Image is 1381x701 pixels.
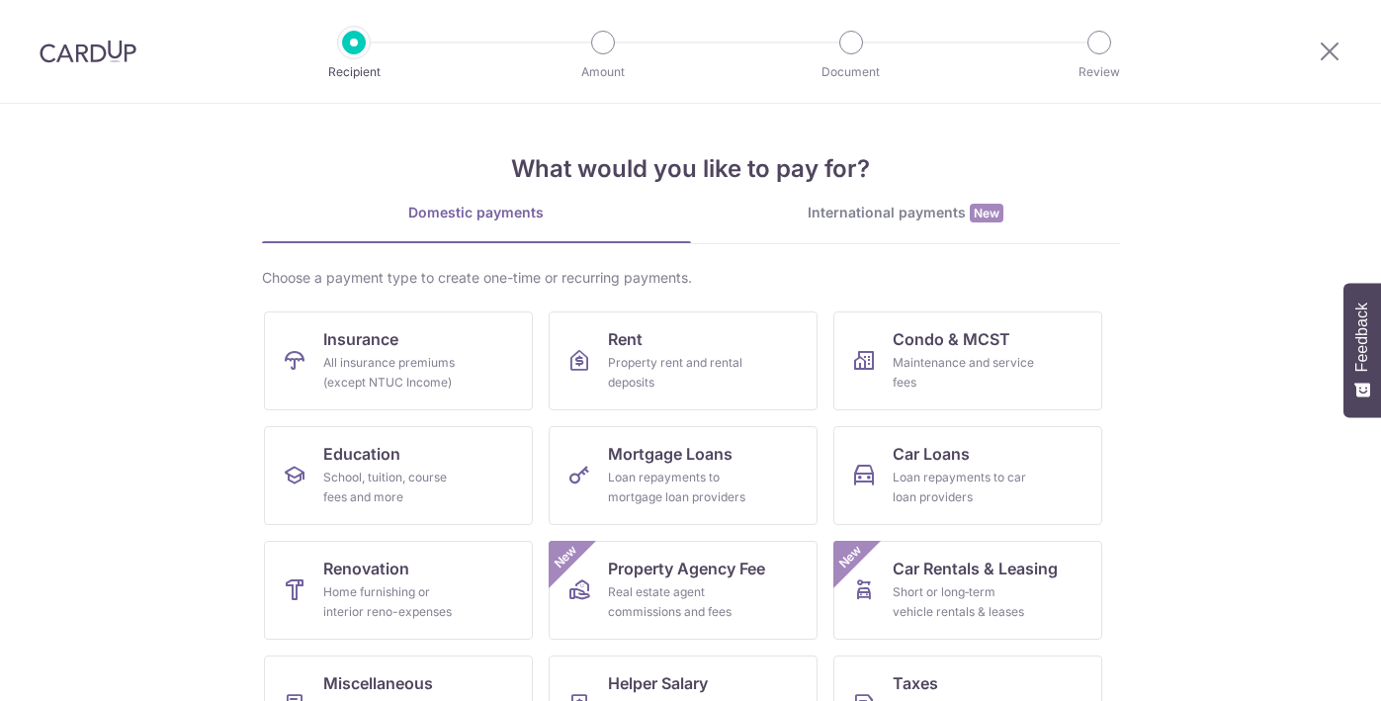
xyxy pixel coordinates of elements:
[40,40,136,63] img: CardUp
[262,268,1120,288] div: Choose a payment type to create one-time or recurring payments.
[608,671,708,695] span: Helper Salary
[281,62,427,82] p: Recipient
[893,582,1035,622] div: Short or long‑term vehicle rentals & leases
[608,468,750,507] div: Loan repayments to mortgage loan providers
[549,541,818,640] a: Property Agency FeeReal estate agent commissions and feesNew
[833,426,1102,525] a: Car LoansLoan repayments to car loan providers
[893,468,1035,507] div: Loan repayments to car loan providers
[893,557,1058,580] span: Car Rentals & Leasing
[970,204,1003,222] span: New
[608,442,733,466] span: Mortgage Loans
[893,442,970,466] span: Car Loans
[833,541,866,573] span: New
[549,426,818,525] a: Mortgage LoansLoan repayments to mortgage loan providers
[323,442,400,466] span: Education
[323,557,409,580] span: Renovation
[691,203,1120,223] div: International payments
[264,311,533,410] a: InsuranceAll insurance premiums (except NTUC Income)
[778,62,924,82] p: Document
[264,426,533,525] a: EducationSchool, tuition, course fees and more
[262,203,691,222] div: Domestic payments
[608,353,750,393] div: Property rent and rental deposits
[833,311,1102,410] a: Condo & MCSTMaintenance and service fees
[893,353,1035,393] div: Maintenance and service fees
[608,557,765,580] span: Property Agency Fee
[1026,62,1172,82] p: Review
[323,468,466,507] div: School, tuition, course fees and more
[530,62,676,82] p: Amount
[608,582,750,622] div: Real estate agent commissions and fees
[323,671,433,695] span: Miscellaneous
[264,541,533,640] a: RenovationHome furnishing or interior reno-expenses
[608,327,643,351] span: Rent
[323,353,466,393] div: All insurance premiums (except NTUC Income)
[549,311,818,410] a: RentProperty rent and rental deposits
[833,541,1102,640] a: Car Rentals & LeasingShort or long‑term vehicle rentals & leasesNew
[262,151,1120,187] h4: What would you like to pay for?
[323,327,398,351] span: Insurance
[1353,303,1371,372] span: Feedback
[893,327,1010,351] span: Condo & MCST
[1254,642,1361,691] iframe: Opens a widget where you can find more information
[1343,283,1381,417] button: Feedback - Show survey
[323,582,466,622] div: Home furnishing or interior reno-expenses
[549,541,581,573] span: New
[893,671,938,695] span: Taxes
